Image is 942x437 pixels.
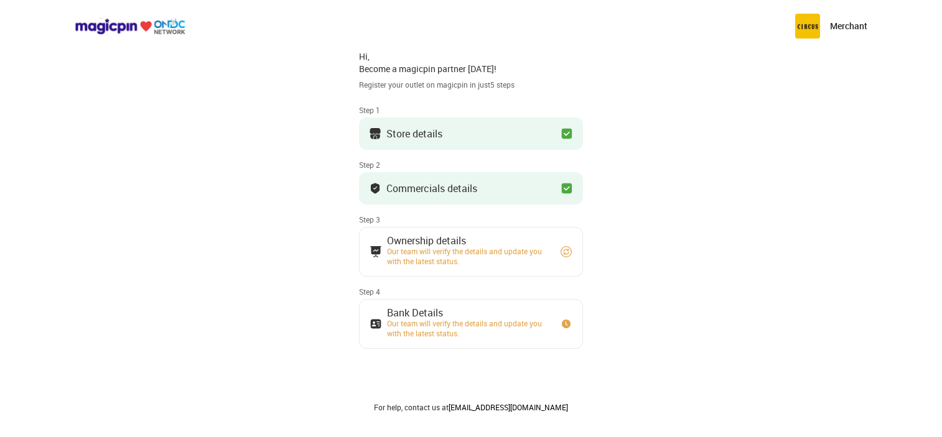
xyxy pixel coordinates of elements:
div: Bank Details [387,310,549,316]
button: Bank DetailsOur team will verify the details and update you with the latest status. [359,299,583,349]
img: refresh_circle.10b5a287.svg [560,246,572,258]
img: clock_icon_new.67dbf243.svg [560,318,572,330]
div: Ownership details [387,237,549,244]
a: [EMAIL_ADDRESS][DOMAIN_NAME] [449,402,568,412]
p: Merchant [830,20,867,32]
div: Our team will verify the details and update you with the latest status. [387,246,549,266]
div: Register your outlet on magicpin in just 5 steps [359,80,583,90]
div: Commercials details [386,185,477,191]
div: Hi, Become a magicpin partner [DATE]! [359,50,583,75]
img: checkbox_green.749048da.svg [561,182,573,195]
div: Our team will verify the details and update you with the latest status. [387,318,549,338]
img: checkbox_green.749048da.svg [561,127,573,140]
img: bank_details_tick.fdc3558c.svg [369,182,381,195]
img: ownership_icon.37569ceb.svg [370,318,382,330]
div: For help, contact us at [359,402,583,412]
div: Step 4 [359,287,583,297]
img: ondc-logo-new-small.8a59708e.svg [75,18,185,35]
img: storeIcon.9b1f7264.svg [369,127,381,140]
img: commercials_icon.983f7837.svg [370,246,382,258]
div: Step 1 [359,105,583,115]
img: circus.b677b59b.png [795,14,820,39]
div: Store details [386,131,442,137]
button: Store details [359,117,583,150]
div: Step 2 [359,160,583,170]
div: Step 3 [359,214,583,224]
button: Ownership detailsOur team will verify the details and update you with the latest status. [359,227,583,277]
button: Commercials details [359,172,583,205]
